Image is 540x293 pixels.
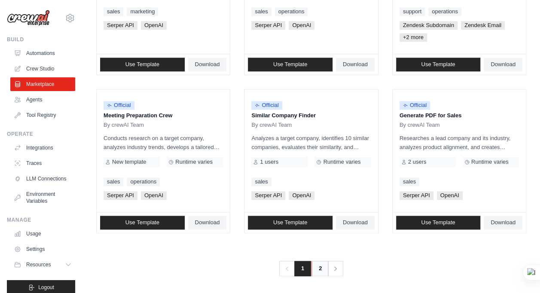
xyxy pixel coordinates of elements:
[491,219,516,226] span: Download
[400,134,519,152] p: Researches a lead company and its industry, analyzes product alignment, and creates content for a...
[294,261,311,276] span: 1
[251,177,271,186] a: sales
[400,177,419,186] a: sales
[104,177,123,186] a: sales
[289,21,314,30] span: OpenAI
[396,58,481,71] a: Use Template
[400,101,430,110] span: Official
[100,58,185,71] a: Use Template
[10,156,75,170] a: Traces
[26,261,51,268] span: Resources
[10,141,75,155] a: Integrations
[343,61,368,68] span: Download
[400,191,433,200] span: Serper API
[336,58,375,71] a: Download
[7,131,75,137] div: Operate
[400,7,425,16] a: support
[279,261,343,276] nav: Pagination
[289,191,314,200] span: OpenAI
[188,58,227,71] a: Download
[396,216,481,229] a: Use Template
[141,21,167,30] span: OpenAI
[251,122,292,128] span: By crewAI Team
[104,7,123,16] a: sales
[421,219,455,226] span: Use Template
[127,177,160,186] a: operations
[437,191,463,200] span: OpenAI
[125,61,159,68] span: Use Template
[7,36,75,43] div: Build
[10,62,75,76] a: Crew Studio
[343,219,368,226] span: Download
[195,61,220,68] span: Download
[421,61,455,68] span: Use Template
[484,216,522,229] a: Download
[127,7,158,16] a: marketing
[175,159,213,165] span: Runtime varies
[104,111,223,120] p: Meeting Preparation Crew
[188,216,227,229] a: Download
[400,111,519,120] p: Generate PDF for Sales
[104,101,134,110] span: Official
[10,172,75,186] a: LLM Connections
[104,21,137,30] span: Serper API
[251,134,371,152] p: Analyzes a target company, identifies 10 similar companies, evaluates their similarity, and provi...
[10,46,75,60] a: Automations
[10,108,75,122] a: Tool Registry
[251,191,285,200] span: Serper API
[311,261,329,276] a: 2
[323,159,360,165] span: Runtime varies
[10,77,75,91] a: Marketplace
[260,159,278,165] span: 1 users
[273,61,307,68] span: Use Template
[248,58,333,71] a: Use Template
[251,111,371,120] p: Similar Company Finder
[251,21,285,30] span: Serper API
[251,7,271,16] a: sales
[104,191,137,200] span: Serper API
[484,58,522,71] a: Download
[471,159,509,165] span: Runtime varies
[112,159,146,165] span: New template
[10,93,75,107] a: Agents
[10,187,75,208] a: Environment Variables
[7,10,50,26] img: Logo
[38,284,54,291] span: Logout
[125,219,159,226] span: Use Template
[491,61,516,68] span: Download
[461,21,505,30] span: Zendesk Email
[251,101,282,110] span: Official
[248,216,333,229] a: Use Template
[141,191,167,200] span: OpenAI
[10,242,75,256] a: Settings
[104,134,223,152] p: Conducts research on a target company, analyzes industry trends, develops a tailored sales strate...
[7,217,75,223] div: Manage
[10,227,75,241] a: Usage
[400,122,440,128] span: By crewAI Team
[275,7,308,16] a: operations
[428,7,461,16] a: operations
[400,33,427,42] span: +2 more
[400,21,458,30] span: Zendesk Subdomain
[104,122,144,128] span: By crewAI Team
[10,258,75,272] button: Resources
[195,219,220,226] span: Download
[408,159,427,165] span: 2 users
[100,216,185,229] a: Use Template
[273,219,307,226] span: Use Template
[336,216,375,229] a: Download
